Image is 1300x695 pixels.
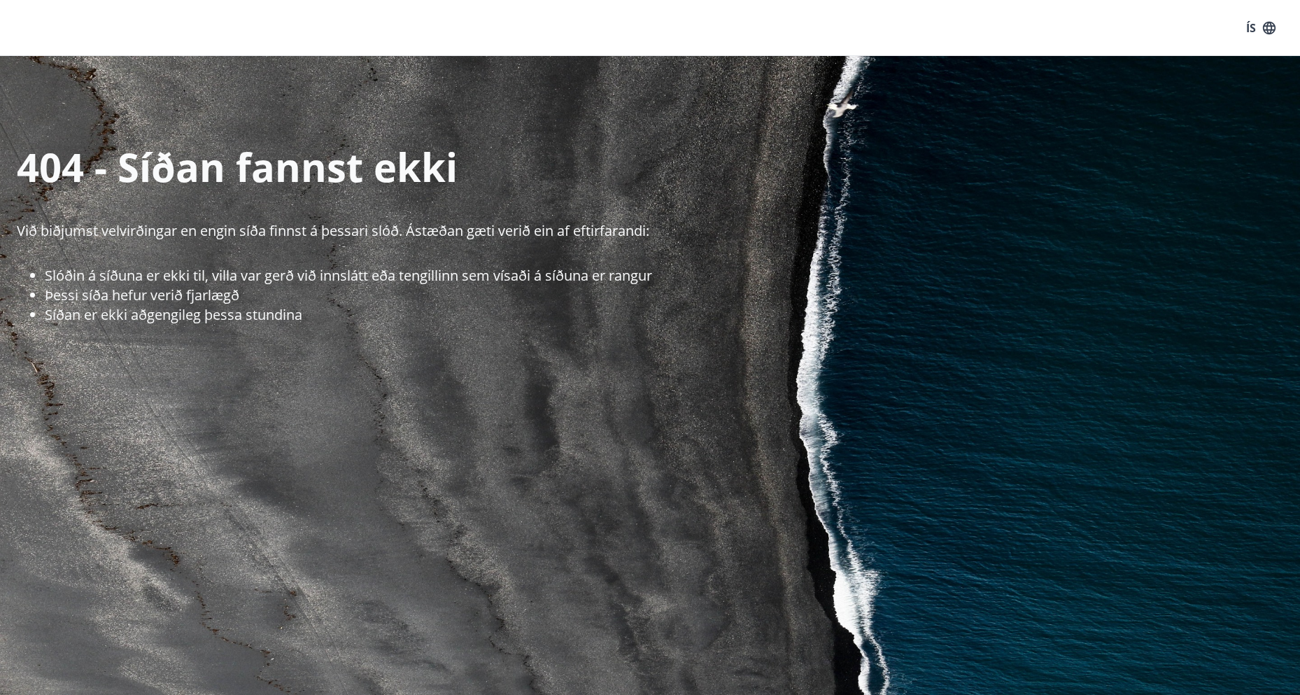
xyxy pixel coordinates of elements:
[17,221,1300,241] p: Við biðjumst velvirðingar en engin síða finnst á þessari slóð. Ástæðan gæti verið ein af eftirfar...
[45,266,1300,286] li: Slóðin á síðuna er ekki til, villa var gerð við innslátt eða tengillinn sem vísaði á síðuna er ra...
[1238,15,1283,41] button: ÍS
[17,140,1300,193] p: 404 - Síðan fannst ekki
[45,286,1300,305] li: Þessi síða hefur verið fjarlægð
[45,305,1300,325] li: Síðan er ekki aðgengileg þessa stundina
